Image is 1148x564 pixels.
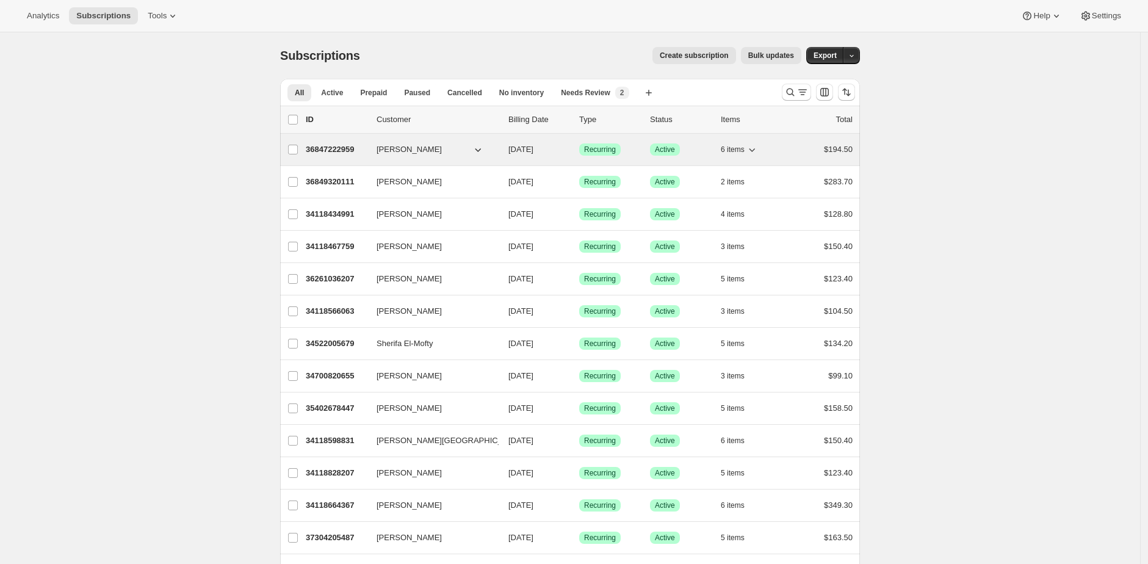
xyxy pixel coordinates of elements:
span: 6 items [721,145,745,154]
span: 5 items [721,339,745,349]
span: 5 items [721,468,745,478]
p: 34118598831 [306,435,367,447]
span: $123.40 [824,274,853,283]
span: Recurring [584,533,616,543]
button: 5 items [721,400,758,417]
span: Recurring [584,339,616,349]
div: 36847222959[PERSON_NAME][DATE]SuccessRecurringSuccessActive6 items$194.50 [306,141,853,158]
button: 5 items [721,529,758,546]
span: Active [655,242,675,251]
span: Active [655,177,675,187]
span: Recurring [584,242,616,251]
button: Create subscription [652,47,736,64]
button: [PERSON_NAME][GEOGRAPHIC_DATA] [369,431,491,450]
span: $349.30 [824,501,853,510]
button: [PERSON_NAME] [369,140,491,159]
div: 34118566063[PERSON_NAME][DATE]SuccessRecurringSuccessActive3 items$104.50 [306,303,853,320]
p: 36261036207 [306,273,367,285]
span: Recurring [584,468,616,478]
p: 34118828207 [306,467,367,479]
span: 3 items [721,371,745,381]
button: 5 items [721,465,758,482]
span: $123.40 [824,468,853,477]
span: [PERSON_NAME] [377,176,442,188]
span: Recurring [584,177,616,187]
span: [DATE] [508,468,533,477]
span: [PERSON_NAME] [377,467,442,479]
span: $99.10 [828,371,853,380]
span: Prepaid [360,88,387,98]
p: 37304205487 [306,532,367,544]
span: Analytics [27,11,59,21]
span: [DATE] [508,274,533,283]
span: Recurring [584,501,616,510]
div: 36849320111[PERSON_NAME][DATE]SuccessRecurringSuccessActive2 items$283.70 [306,173,853,190]
span: [PERSON_NAME] [377,305,442,317]
span: [PERSON_NAME][GEOGRAPHIC_DATA] [377,435,524,447]
button: [PERSON_NAME] [369,399,491,418]
div: 34700820655[PERSON_NAME][DATE]SuccessRecurringSuccessActive3 items$99.10 [306,367,853,385]
button: [PERSON_NAME] [369,496,491,515]
span: 2 [620,88,624,98]
p: Total [836,114,853,126]
span: 4 items [721,209,745,219]
button: [PERSON_NAME] [369,269,491,289]
span: All [295,88,304,98]
span: Active [655,468,675,478]
button: 3 items [721,238,758,255]
span: Recurring [584,306,616,316]
button: Help [1014,7,1069,24]
div: 34118434991[PERSON_NAME][DATE]SuccessRecurringSuccessActive4 items$128.80 [306,206,853,223]
p: 34522005679 [306,338,367,350]
span: Recurring [584,145,616,154]
p: 35402678447 [306,402,367,414]
span: [DATE] [508,209,533,219]
span: 2 items [721,177,745,187]
span: 6 items [721,501,745,510]
span: Active [655,436,675,446]
span: [PERSON_NAME] [377,208,442,220]
div: 34118467759[PERSON_NAME][DATE]SuccessRecurringSuccessActive3 items$150.40 [306,238,853,255]
p: 34118434991 [306,208,367,220]
button: Create new view [639,84,659,101]
span: Needs Review [561,88,610,98]
span: [DATE] [508,403,533,413]
span: Help [1033,11,1050,21]
button: 2 items [721,173,758,190]
span: [DATE] [508,145,533,154]
button: Settings [1072,7,1128,24]
button: Bulk updates [741,47,801,64]
div: Type [579,114,640,126]
span: Active [655,403,675,413]
button: 3 items [721,367,758,385]
span: [DATE] [508,306,533,316]
span: [PERSON_NAME] [377,240,442,253]
button: 6 items [721,141,758,158]
span: 5 items [721,274,745,284]
div: 34522005679Sherifa El-Mofty[DATE]SuccessRecurringSuccessActive5 items$134.20 [306,335,853,352]
button: Export [806,47,844,64]
span: [DATE] [508,242,533,251]
span: Active [655,533,675,543]
span: [DATE] [508,501,533,510]
p: Status [650,114,711,126]
button: [PERSON_NAME] [369,204,491,224]
p: Billing Date [508,114,569,126]
span: Recurring [584,403,616,413]
p: ID [306,114,367,126]
span: [PERSON_NAME] [377,143,442,156]
button: Sort the results [838,84,855,101]
div: Items [721,114,782,126]
span: Active [655,339,675,349]
span: Active [655,274,675,284]
button: Subscriptions [69,7,138,24]
span: Recurring [584,371,616,381]
span: $134.20 [824,339,853,348]
button: 6 items [721,497,758,514]
span: [DATE] [508,533,533,542]
span: $283.70 [824,177,853,186]
span: No inventory [499,88,544,98]
p: 36849320111 [306,176,367,188]
span: $128.80 [824,209,853,219]
span: Active [655,209,675,219]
